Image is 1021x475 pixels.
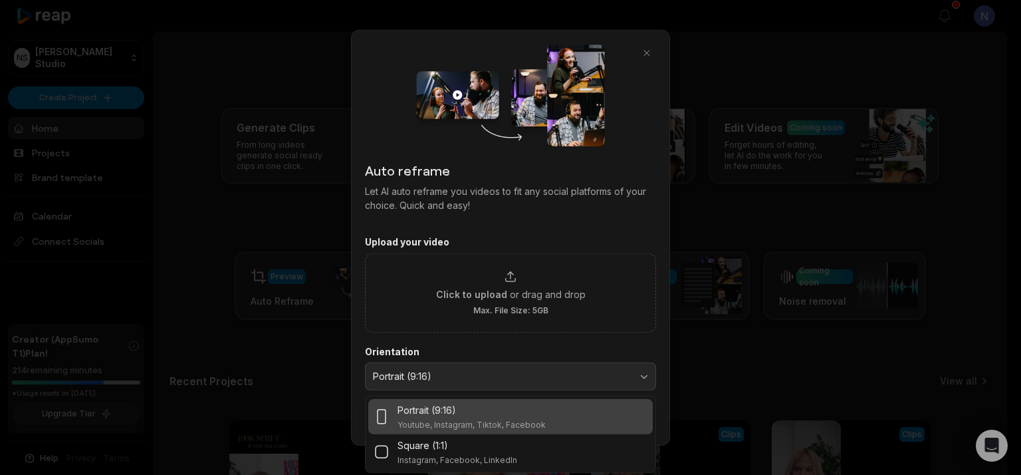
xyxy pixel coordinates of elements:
[397,454,517,465] p: Instagram, Facebook, LinkedIn
[373,371,629,383] span: Portrait (9:16)
[397,419,546,430] p: Youtube, Instagram, Tiktok, Facebook
[365,345,656,357] label: Orientation
[365,363,656,391] button: Portrait (9:16)
[416,44,604,147] img: auto_reframe_dialog.png
[473,305,548,315] span: Max. File Size: 5GB
[365,395,656,472] div: Portrait (9:16)
[397,438,448,452] p: Square (1:1)
[397,402,456,416] p: Portrait (9:16)
[365,160,656,180] h2: Auto reframe
[365,236,656,248] label: Upload your video
[510,287,586,301] span: or drag and drop
[436,287,507,301] span: Click to upload
[365,184,656,212] p: Let AI auto reframe you videos to fit any social platforms of your choice. Quick and easy!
